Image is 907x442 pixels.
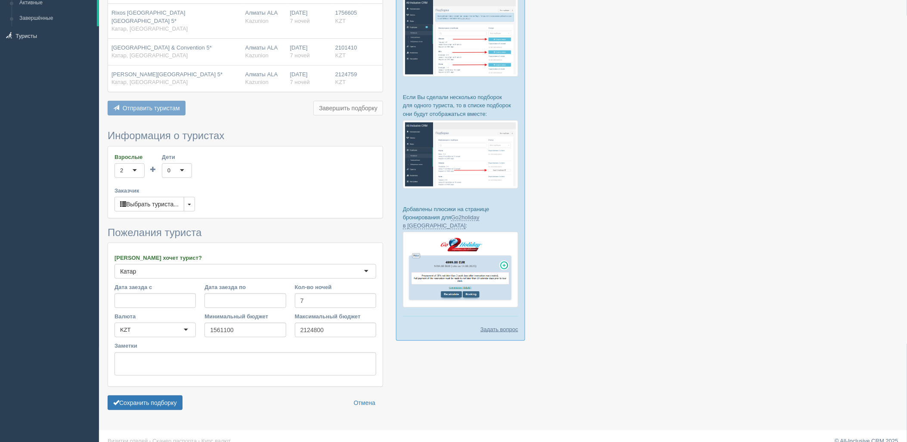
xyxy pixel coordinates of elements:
[245,44,283,60] div: Алматы ALA
[120,326,131,334] div: KZT
[245,79,269,85] span: Kazunion
[245,9,283,25] div: Алматы ALA
[115,342,376,350] label: Заметки
[120,267,136,276] div: Катар
[480,325,518,333] a: Задать вопрос
[313,101,383,115] button: Завершить подборку
[123,105,180,112] span: Отправить туристам
[245,52,269,59] span: Kazunion
[115,312,196,321] label: Валюта
[111,52,188,59] span: Катар, [GEOGRAPHIC_DATA]
[348,395,381,410] a: Отмена
[115,153,145,161] label: Взрослые
[204,312,286,321] label: Минимальный бюджет
[108,227,201,238] span: Пожелания туриста
[290,44,328,60] div: [DATE]
[403,120,518,189] img: %D0%BF%D0%BE%D0%B4%D0%B1%D0%BE%D1%80%D0%BA%D0%B8-%D0%B3%D1%80%D1%83%D0%BF%D0%BF%D0%B0-%D1%81%D1%8...
[295,312,376,321] label: Максимальный бюджет
[290,18,310,24] span: 7 ночей
[403,232,518,308] img: go2holiday-proposal-for-travel-agency.png
[335,79,346,85] span: KZT
[111,25,188,32] span: Катар, [GEOGRAPHIC_DATA]
[335,44,357,51] span: 2101410
[115,283,196,291] label: Дата заезда с
[290,52,310,59] span: 7 ночей
[115,187,376,195] label: Заказчик
[335,52,346,59] span: KZT
[115,254,376,262] label: [PERSON_NAME] хочет турист?
[290,79,310,85] span: 7 ночей
[245,71,283,87] div: Алматы ALA
[115,197,184,212] button: Выбрать туриста...
[108,130,383,141] h3: Информация о туристах
[108,395,183,410] button: Сохранить подборку
[295,293,376,308] input: 7-10 или 7,10,14
[111,44,212,51] span: [GEOGRAPHIC_DATA] & Convention 5*
[162,153,192,161] label: Дети
[403,93,518,118] p: Если Вы сделали несколько подборок для одного туриста, то в списке подборок они будут отображатьс...
[204,283,286,291] label: Дата заезда по
[290,71,328,87] div: [DATE]
[120,166,123,175] div: 2
[111,9,185,24] span: Rixos [GEOGRAPHIC_DATA] [GEOGRAPHIC_DATA] 5*
[111,79,188,85] span: Катар, [GEOGRAPHIC_DATA]
[167,166,170,175] div: 0
[15,11,97,26] a: Завершённые
[403,205,518,230] p: Добавлены плюсики на странице бронирования для :
[403,214,480,229] a: Go2holiday в [GEOGRAPHIC_DATA]
[335,9,357,16] span: 1756605
[290,9,328,25] div: [DATE]
[245,18,269,24] span: Kazunion
[108,101,186,115] button: Отправить туристам
[335,18,346,24] span: KZT
[335,71,357,78] span: 2124759
[111,71,223,78] span: [PERSON_NAME][GEOGRAPHIC_DATA] 5*
[295,283,376,291] label: Кол-во ночей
